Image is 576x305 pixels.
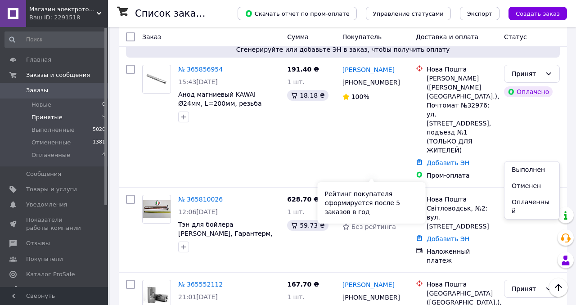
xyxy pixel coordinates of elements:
[427,171,497,180] div: Пром-оплата
[26,270,75,278] span: Каталог ProSale
[287,281,319,288] span: 167.70 ₴
[287,208,305,215] span: 1 шт.
[351,223,396,230] span: Без рейтинга
[287,33,309,40] span: Сумма
[427,195,497,204] div: Нова Пошта
[504,161,559,178] li: Выполнен
[427,65,497,74] div: Нова Пошта
[427,280,497,289] div: Нова Пошта
[342,280,395,289] a: [PERSON_NAME]
[504,194,559,219] li: Оплаченный
[178,66,223,73] a: № 365856954
[31,126,75,134] span: Выполненные
[26,170,61,178] span: Сообщения
[427,235,469,242] a: Добавить ЭН
[287,293,305,301] span: 1 шт.
[178,91,262,125] a: Анод магниевый KAWAI Ø24мм, L=200мм, резьба M5*10мм для бойлеров Ariston
[26,286,59,294] span: Аналитика
[238,7,357,20] button: Скачать отчет по пром-оплате
[102,151,105,159] span: 4
[143,200,171,219] img: Фото товару
[287,78,305,85] span: 1 шт.
[508,7,567,20] button: Создать заказ
[102,101,105,109] span: 0
[93,126,105,134] span: 5020
[287,196,319,203] span: 628.70 ₴
[512,284,541,294] div: Принят
[512,69,541,79] div: Принят
[504,86,553,97] div: Оплачено
[516,10,560,17] span: Создать заказ
[342,79,400,86] span: [PHONE_NUMBER]
[287,66,319,73] span: 191.40 ₴
[351,93,369,100] span: 100%
[31,101,51,109] span: Новые
[178,281,223,288] a: № 365552112
[467,10,492,17] span: Экспорт
[427,247,497,265] div: Наложенный платеж
[31,151,70,159] span: Оплаченные
[373,10,444,17] span: Управление статусами
[504,178,559,194] li: Отменен
[427,159,469,166] a: Добавить ЭН
[26,86,48,94] span: Заказы
[366,7,451,20] button: Управление статусами
[29,5,97,13] span: Магазин электротоваров "Electro-kr"
[26,216,83,232] span: Показатели работы компании
[4,31,106,48] input: Поиск
[93,139,105,147] span: 1381
[26,56,51,64] span: Главная
[460,7,499,20] button: Экспорт
[142,65,171,94] a: Фото товару
[135,8,212,19] h1: Список заказов
[245,9,350,18] span: Скачать отчет по пром-оплате
[143,70,171,89] img: Фото товару
[549,278,568,297] button: Наверх
[143,285,171,304] img: Фото товару
[178,293,218,301] span: 21:01[DATE]
[142,33,161,40] span: Заказ
[287,90,328,101] div: 18.18 ₴
[427,74,497,155] div: [PERSON_NAME] ([PERSON_NAME][GEOGRAPHIC_DATA].), Почтомат №32976: ул. [STREET_ADDRESS], подъезд №...
[178,196,223,203] a: № 365810026
[499,9,567,17] a: Создать заказ
[102,113,105,121] span: 5
[504,33,527,40] span: Статус
[26,71,90,79] span: Заказы и сообщения
[178,221,273,273] a: Тэн для бойлера [PERSON_NAME], Гарантерм, Амина 2000 W медный, прямой с трубками под 2 терморегул...
[427,204,497,231] div: Світловодськ, №2: вул. [STREET_ADDRESS]
[26,201,67,209] span: Уведомления
[342,65,395,74] a: [PERSON_NAME]
[26,255,63,263] span: Покупатели
[31,113,63,121] span: Принятые
[130,45,556,54] span: Сгенерируйте или добавьте ЭН в заказ, чтобы получить оплату
[142,195,171,224] a: Фото товару
[178,78,218,85] span: 15:43[DATE]
[342,294,400,301] span: [PHONE_NUMBER]
[416,33,478,40] span: Доставка и оплата
[178,208,218,215] span: 12:06[DATE]
[318,182,426,224] div: Рейтинг покупателя сформируется после 5 заказов в год
[29,13,108,22] div: Ваш ID: 2291518
[26,239,50,247] span: Отзывы
[287,220,328,231] div: 59.73 ₴
[342,33,382,40] span: Покупатель
[26,185,77,193] span: Товары и услуги
[31,139,71,147] span: Отмененные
